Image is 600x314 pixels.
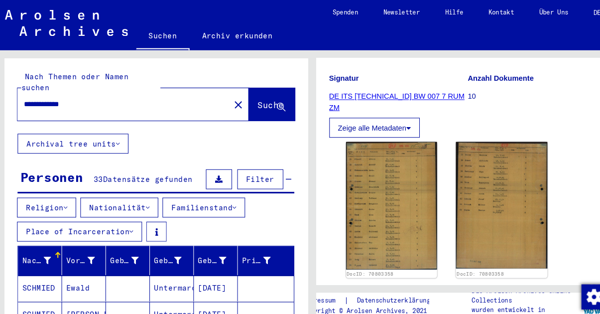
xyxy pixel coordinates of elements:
a: DocID: 70803358 [333,258,378,263]
p: wurden entwickelt in Partnerschaft mit [452,291,556,309]
mat-cell: Untermarchtal [146,287,188,312]
mat-cell: Untermarchtal [146,262,188,287]
mat-header-cell: Geburt‏ [146,234,188,262]
div: Nachname [24,243,52,253]
mat-cell: SCHMIED [20,262,62,287]
mat-header-cell: Geburtsname [104,234,146,262]
div: Vorname [66,240,106,256]
div: Geburtsname [108,243,135,253]
mat-header-cell: Geburtsdatum [188,234,230,262]
mat-cell: SCHMIED [20,287,62,312]
a: DocID: 70803358 [438,258,483,263]
span: DE [568,9,579,16]
a: Datenschutzerklärung [335,281,425,292]
div: Vorname [66,243,94,253]
mat-cell: [DATE] [188,287,230,312]
p: Copyright © Arolsen Archives, 2021 [291,292,425,301]
div: | [291,281,425,292]
span: Suche [248,95,273,105]
a: Impressum [291,281,331,292]
img: 002.jpg [437,135,524,256]
button: Place of Incarceration [19,211,138,230]
mat-icon: close [224,94,236,106]
div: Prisoner # [234,240,273,256]
span: Filter [238,166,264,175]
button: Filter [229,161,273,180]
div: Geburtsdatum [192,240,232,256]
p: 10 [449,87,580,97]
mat-cell: Ewald [62,262,104,287]
button: Clear [220,89,240,109]
button: Suche [240,84,284,115]
img: 001.jpg [333,135,420,257]
span: 33 [92,166,101,175]
mat-cell: [PERSON_NAME] [62,287,104,312]
div: Nachname [24,240,64,256]
a: Archiv erkunden [184,22,275,46]
mat-header-cell: Prisoner # [230,234,283,262]
div: Geburt‏ [150,240,189,256]
button: Zeige alle Metadaten [317,112,403,131]
mat-header-cell: Vorname [62,234,104,262]
button: Familienstand [158,188,237,207]
img: Zustimmung ändern [557,271,581,295]
div: Geburt‏ [150,243,176,253]
button: Nationalität [80,188,154,207]
p: Die Arolsen Archives Online-Collections [452,273,556,291]
button: Religion [19,188,76,207]
mat-label: Nach Themen oder Namen suchen [23,68,125,88]
div: Personen [22,159,82,177]
span: Datensätze gefunden [101,166,186,175]
div: Prisoner # [234,243,261,253]
button: Archival tree units [20,127,125,146]
b: Signatur [317,70,345,78]
b: Anzahl Dokumente [449,70,511,78]
div: Geburtsname [108,240,148,256]
a: Suchen [133,22,184,48]
mat-header-cell: Nachname [20,234,62,262]
a: DE ITS [TECHNICAL_ID] BW 007 7 RUM ZM [317,88,446,106]
mat-cell: [DATE] [188,262,230,287]
div: Geburtsdatum [192,243,219,253]
img: Arolsen_neg.svg [8,9,125,34]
